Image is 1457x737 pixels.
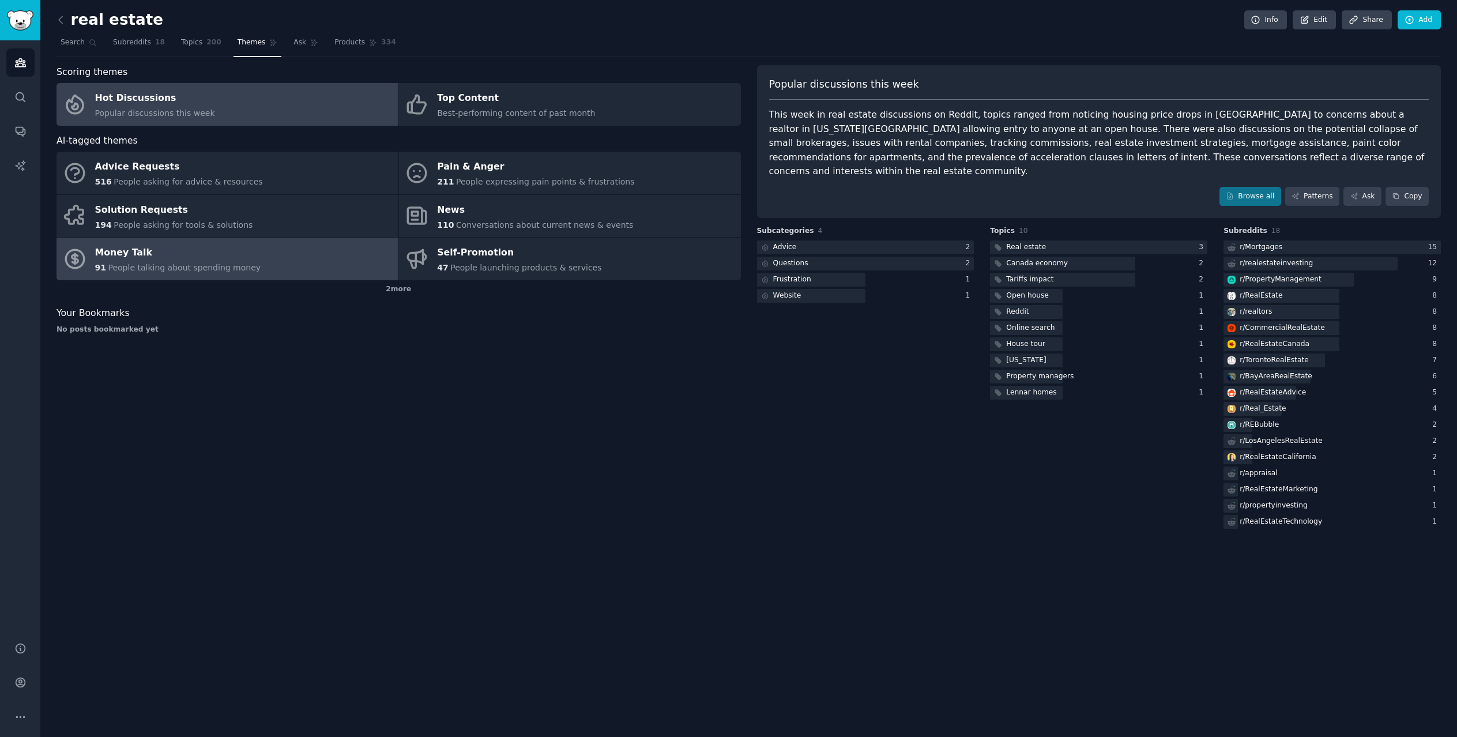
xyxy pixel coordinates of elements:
[757,240,974,255] a: Advice2
[399,195,741,238] a: News110Conversations about current news & events
[330,33,400,57] a: Products334
[1228,389,1236,397] img: RealEstateAdvice
[1223,337,1441,352] a: RealEstateCanadar/RealEstateCanada8
[990,386,1207,400] a: Lennar homes1
[757,257,974,271] a: Questions2
[114,220,253,230] span: People asking for tools & solutions
[1293,10,1336,30] a: Edit
[1240,339,1309,349] div: r/ RealEstateCanada
[1228,373,1236,381] img: BayAreaRealEstate
[289,33,322,57] a: Ask
[1223,321,1441,336] a: CommercialRealEstater/CommercialRealEstate8
[1240,468,1277,479] div: r/ appraisal
[1432,436,1441,446] div: 2
[399,83,741,126] a: Top ContentBest-performing content of past month
[95,220,112,230] span: 194
[57,325,741,335] div: No posts bookmarked yet
[773,291,801,301] div: Website
[456,220,633,230] span: Conversations about current news & events
[1432,275,1441,285] div: 9
[95,108,215,118] span: Popular discussions this week
[1199,339,1207,349] div: 1
[818,227,823,235] span: 4
[1223,515,1441,529] a: r/RealEstateTechnology1
[966,291,974,301] div: 1
[95,89,215,108] div: Hot Discussions
[293,37,306,48] span: Ask
[57,11,163,29] h2: real estate
[437,244,601,262] div: Self-Promotion
[1006,242,1046,253] div: Real estate
[399,238,741,280] a: Self-Promotion47People launching products & services
[7,10,33,31] img: GummySearch logo
[1019,227,1028,235] span: 10
[1228,421,1236,429] img: REBubble
[990,257,1207,271] a: Canada economy2
[1432,291,1441,301] div: 8
[334,37,365,48] span: Products
[381,37,396,48] span: 334
[95,177,112,186] span: 516
[238,37,266,48] span: Themes
[1240,355,1309,366] div: r/ TorontoRealEstate
[773,258,808,269] div: Questions
[181,37,202,48] span: Topics
[990,305,1207,319] a: Reddit1
[1432,388,1441,398] div: 5
[1228,405,1236,413] img: Real_Estate
[1228,276,1236,284] img: PropertyManagement
[990,226,1015,236] span: Topics
[57,152,398,194] a: Advice Requests516People asking for advice & resources
[1240,436,1323,446] div: r/ LosAngelesRealEstate
[1285,187,1339,206] a: Patterns
[57,195,398,238] a: Solution Requests194People asking for tools & solutions
[990,370,1207,384] a: Property managers1
[757,226,814,236] span: Subcategories
[1240,484,1317,495] div: r/ RealEstateMarketing
[61,37,85,48] span: Search
[1240,501,1308,511] div: r/ propertyinvesting
[1432,484,1441,495] div: 1
[990,321,1207,336] a: Online search1
[1240,275,1322,285] div: r/ PropertyManagement
[155,37,165,48] span: 18
[1006,339,1045,349] div: House tour
[1386,187,1429,206] button: Copy
[1199,307,1207,317] div: 1
[1432,452,1441,462] div: 2
[1223,434,1441,449] a: r/LosAngelesRealEstate2
[769,77,919,92] span: Popular discussions this week
[1240,420,1279,430] div: r/ REBubble
[1240,291,1282,301] div: r/ RealEstate
[1432,420,1441,430] div: 2
[1199,258,1207,269] div: 2
[177,33,225,57] a: Topics200
[966,275,974,285] div: 1
[1240,307,1272,317] div: r/ realtors
[990,240,1207,255] a: Real estate3
[1428,258,1441,269] div: 12
[1219,187,1281,206] a: Browse all
[95,263,106,272] span: 91
[1006,258,1068,269] div: Canada economy
[1199,371,1207,382] div: 1
[450,263,601,272] span: People launching products & services
[1223,499,1441,513] a: r/propertyinvesting1
[990,354,1207,368] a: [US_STATE]1
[57,33,101,57] a: Search
[1240,258,1313,269] div: r/ realestateinvesting
[109,33,169,57] a: Subreddits18
[1240,242,1282,253] div: r/ Mortgages
[206,37,221,48] span: 200
[1006,307,1029,317] div: Reddit
[399,152,741,194] a: Pain & Anger211People expressing pain points & frustrations
[1006,371,1074,382] div: Property managers
[1199,323,1207,333] div: 1
[437,201,633,219] div: News
[966,258,974,269] div: 2
[1432,339,1441,349] div: 8
[1223,240,1441,255] a: r/Mortgages15
[95,244,261,262] div: Money Talk
[1223,418,1441,433] a: REBubbler/REBubble2
[1244,10,1287,30] a: Info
